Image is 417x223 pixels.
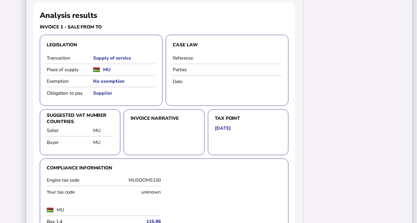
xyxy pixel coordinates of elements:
h3: Legislation [47,42,155,48]
label: Exemption [47,78,93,84]
div: unknown [105,189,161,195]
h2: Analysis results [40,10,97,21]
h5: [DATE] [215,125,231,131]
label: Reference [173,55,219,61]
label: Parties [173,67,219,73]
h3: Case law [173,42,281,48]
div: MU [93,127,113,134]
img: mu.png [47,207,53,212]
h3: Invoice 1 - sale from to [40,24,162,30]
label: Date [173,78,219,85]
h5: Supplier [93,90,155,96]
label: Transaction [47,55,93,61]
h3: Compliance information [47,165,281,170]
label: Obligation to pay [47,90,93,96]
label: MU [57,207,126,213]
h3: Suggested VAT number countries [47,116,113,120]
label: Buyer [47,139,93,146]
h3: Invoice narrative [131,116,197,120]
label: Seller [47,127,93,134]
h5: MU [103,67,110,73]
label: Place of supply [47,67,93,73]
label: Engine tax code [47,177,102,183]
label: Your tax code [47,189,102,195]
img: mu.png [93,67,100,72]
div: MUSDOMS150 [105,177,161,183]
div: MU [93,139,113,146]
h5: No exemption [93,78,155,84]
h5: Supply of service [93,55,155,61]
h3: Tax point [215,116,281,120]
